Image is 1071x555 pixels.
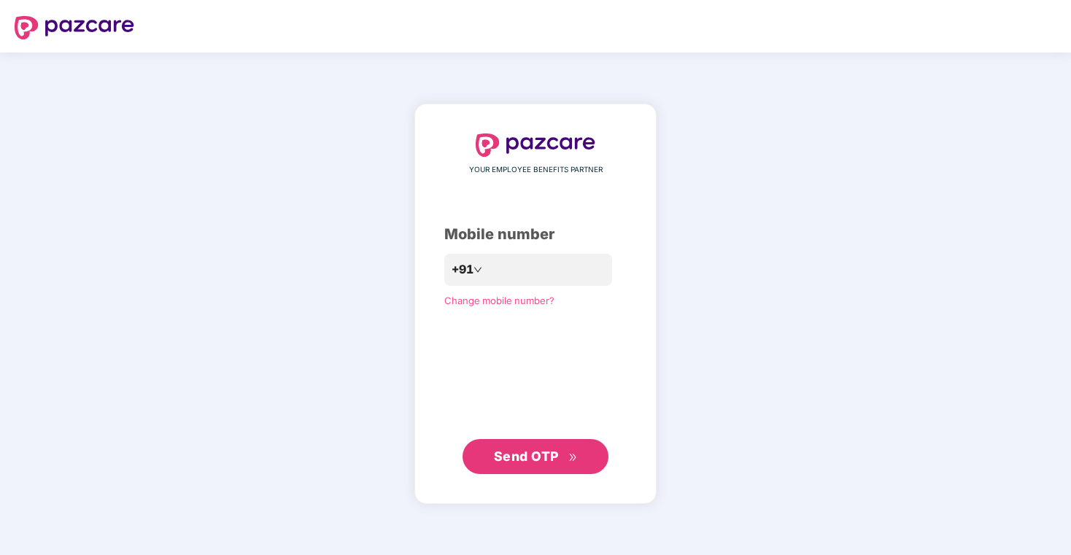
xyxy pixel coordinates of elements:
[444,295,554,306] a: Change mobile number?
[463,439,608,474] button: Send OTPdouble-right
[568,453,578,462] span: double-right
[469,164,603,176] span: YOUR EMPLOYEE BENEFITS PARTNER
[15,16,134,39] img: logo
[476,133,595,157] img: logo
[473,265,482,274] span: down
[494,449,559,464] span: Send OTP
[452,260,473,279] span: +91
[444,223,627,246] div: Mobile number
